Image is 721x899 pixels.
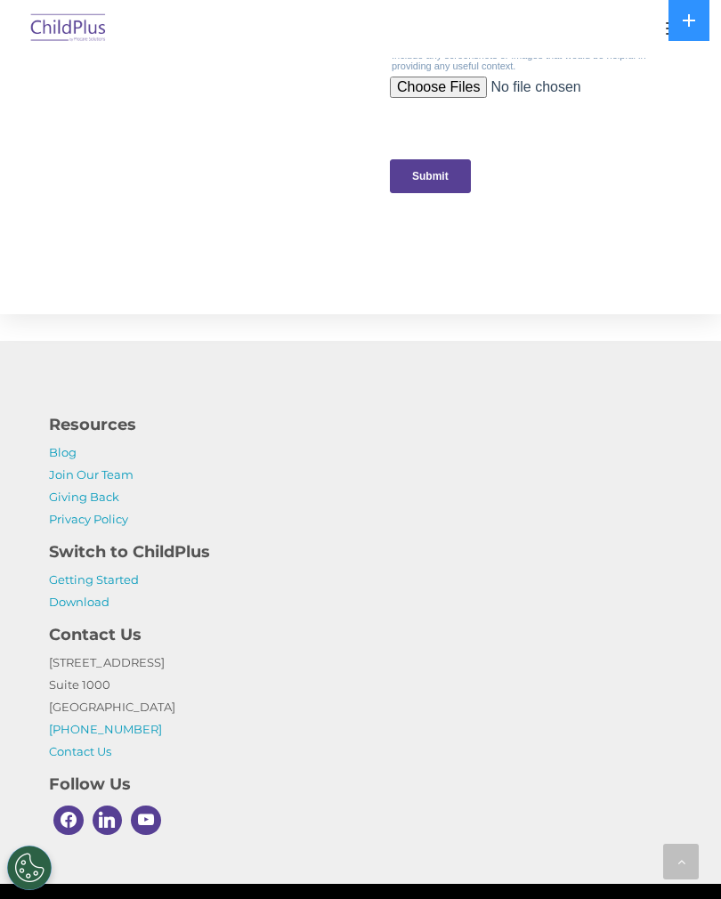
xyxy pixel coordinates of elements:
a: Giving Back [49,490,119,504]
a: Blog [49,445,77,459]
a: Contact Us [49,744,111,758]
a: Linkedin [88,801,127,840]
h4: Follow Us [49,772,672,797]
img: ChildPlus by Procare Solutions [27,8,110,50]
a: Facebook [49,801,88,840]
h4: Contact Us [49,622,672,647]
a: Getting Started [49,572,139,587]
p: [STREET_ADDRESS] Suite 1000 [GEOGRAPHIC_DATA] [49,652,672,763]
a: Youtube [126,801,166,840]
h4: Switch to ChildPlus [49,539,672,564]
a: Download [49,595,109,609]
button: Cookies Settings [7,846,52,890]
h4: Resources [49,412,672,437]
a: Privacy Policy [49,512,128,526]
a: [PHONE_NUMBER] [49,722,162,736]
a: Join Our Team [49,467,134,482]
